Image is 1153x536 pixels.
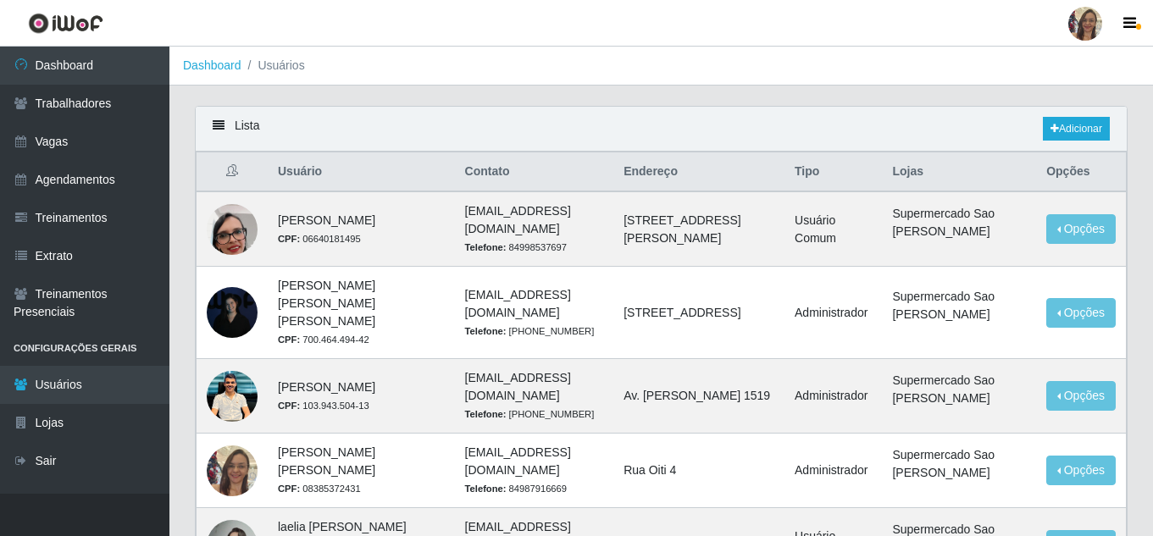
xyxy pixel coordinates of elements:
[278,234,361,244] small: 06640181495
[1046,214,1116,244] button: Opções
[882,152,1036,192] th: Lojas
[465,409,507,419] strong: Telefone:
[268,267,455,359] td: [PERSON_NAME] [PERSON_NAME] [PERSON_NAME]
[465,326,507,336] strong: Telefone:
[1046,381,1116,411] button: Opções
[784,359,882,434] td: Administrador
[613,191,784,267] td: [STREET_ADDRESS][PERSON_NAME]
[268,359,455,434] td: [PERSON_NAME]
[455,359,614,434] td: [EMAIL_ADDRESS][DOMAIN_NAME]
[784,267,882,359] td: Administrador
[465,242,507,252] strong: Telefone:
[613,152,784,192] th: Endereço
[278,334,369,345] small: 700.464.494-42
[784,191,882,267] td: Usuário Comum
[465,326,595,336] small: [PHONE_NUMBER]
[455,267,614,359] td: [EMAIL_ADDRESS][DOMAIN_NAME]
[465,242,567,252] small: 84998537697
[278,484,300,494] strong: CPF:
[1043,117,1110,141] a: Adicionar
[169,47,1153,86] nav: breadcrumb
[1036,152,1126,192] th: Opções
[892,372,1026,407] li: Supermercado Sao [PERSON_NAME]
[278,334,300,345] strong: CPF:
[268,434,455,508] td: [PERSON_NAME] [PERSON_NAME]
[784,434,882,508] td: Administrador
[1046,298,1116,328] button: Opções
[28,13,103,34] img: CoreUI Logo
[465,409,595,419] small: [PHONE_NUMBER]
[268,152,455,192] th: Usuário
[613,434,784,508] td: Rua Oiti 4
[613,267,784,359] td: [STREET_ADDRESS]
[455,191,614,267] td: [EMAIL_ADDRESS][DOMAIN_NAME]
[241,57,305,75] li: Usuários
[455,434,614,508] td: [EMAIL_ADDRESS][DOMAIN_NAME]
[1046,456,1116,485] button: Opções
[278,401,300,411] strong: CPF:
[892,446,1026,482] li: Supermercado Sao [PERSON_NAME]
[465,484,567,494] small: 84987916669
[268,191,455,267] td: [PERSON_NAME]
[613,359,784,434] td: Av. [PERSON_NAME] 1519
[278,401,369,411] small: 103.943.504-13
[455,152,614,192] th: Contato
[892,205,1026,240] li: Supermercado Sao [PERSON_NAME]
[183,58,241,72] a: Dashboard
[784,152,882,192] th: Tipo
[278,234,300,244] strong: CPF:
[278,484,361,494] small: 08385372431
[196,107,1127,152] div: Lista
[892,288,1026,323] li: Supermercado Sao [PERSON_NAME]
[465,484,507,494] strong: Telefone:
